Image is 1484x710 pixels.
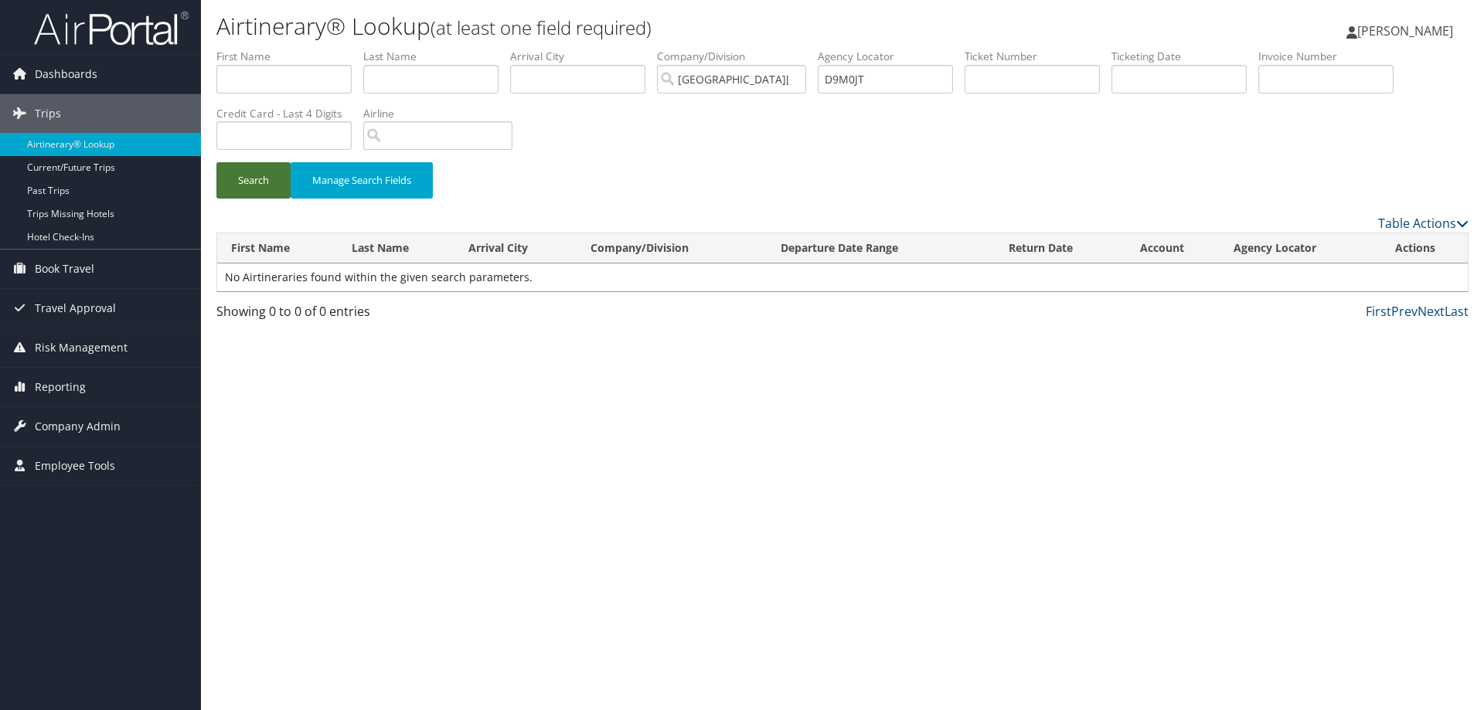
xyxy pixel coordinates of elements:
th: Company/Division [577,233,766,263]
button: Search [216,162,291,199]
label: Arrival City [510,49,657,64]
span: Risk Management [35,328,128,367]
th: Return Date: activate to sort column ascending [995,233,1127,263]
span: Trips [35,94,61,133]
div: Showing 0 to 0 of 0 entries [216,302,512,328]
a: Table Actions [1378,215,1469,232]
span: [PERSON_NAME] [1357,22,1453,39]
label: Company/Division [657,49,818,64]
span: Book Travel [35,250,94,288]
th: Actions [1381,233,1468,263]
label: Invoice Number [1258,49,1405,64]
th: First Name: activate to sort column ascending [217,233,338,263]
h1: Airtinerary® Lookup [216,10,1051,42]
a: First [1366,303,1391,320]
label: Ticket Number [965,49,1111,64]
span: Travel Approval [35,289,116,328]
th: Arrival City: activate to sort column ascending [454,233,577,263]
td: No Airtineraries found within the given search parameters. [217,263,1468,291]
th: Agency Locator: activate to sort column ascending [1220,233,1381,263]
a: [PERSON_NAME] [1346,8,1469,54]
label: Ticketing Date [1111,49,1258,64]
th: Account: activate to sort column ascending [1126,233,1220,263]
span: Company Admin [35,407,121,446]
a: Next [1418,303,1445,320]
span: Employee Tools [35,447,115,485]
span: Reporting [35,368,86,406]
a: Prev [1391,303,1418,320]
button: Manage Search Fields [291,162,433,199]
th: Last Name: activate to sort column ascending [338,233,455,263]
a: Last [1445,303,1469,320]
img: airportal-logo.png [34,10,189,46]
label: Agency Locator [818,49,965,64]
label: Airline [363,106,524,121]
label: Credit Card - Last 4 Digits [216,106,363,121]
th: Departure Date Range: activate to sort column ascending [767,233,995,263]
span: Dashboards [35,55,97,93]
small: (at least one field required) [431,15,652,40]
label: First Name [216,49,363,64]
label: Last Name [363,49,510,64]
